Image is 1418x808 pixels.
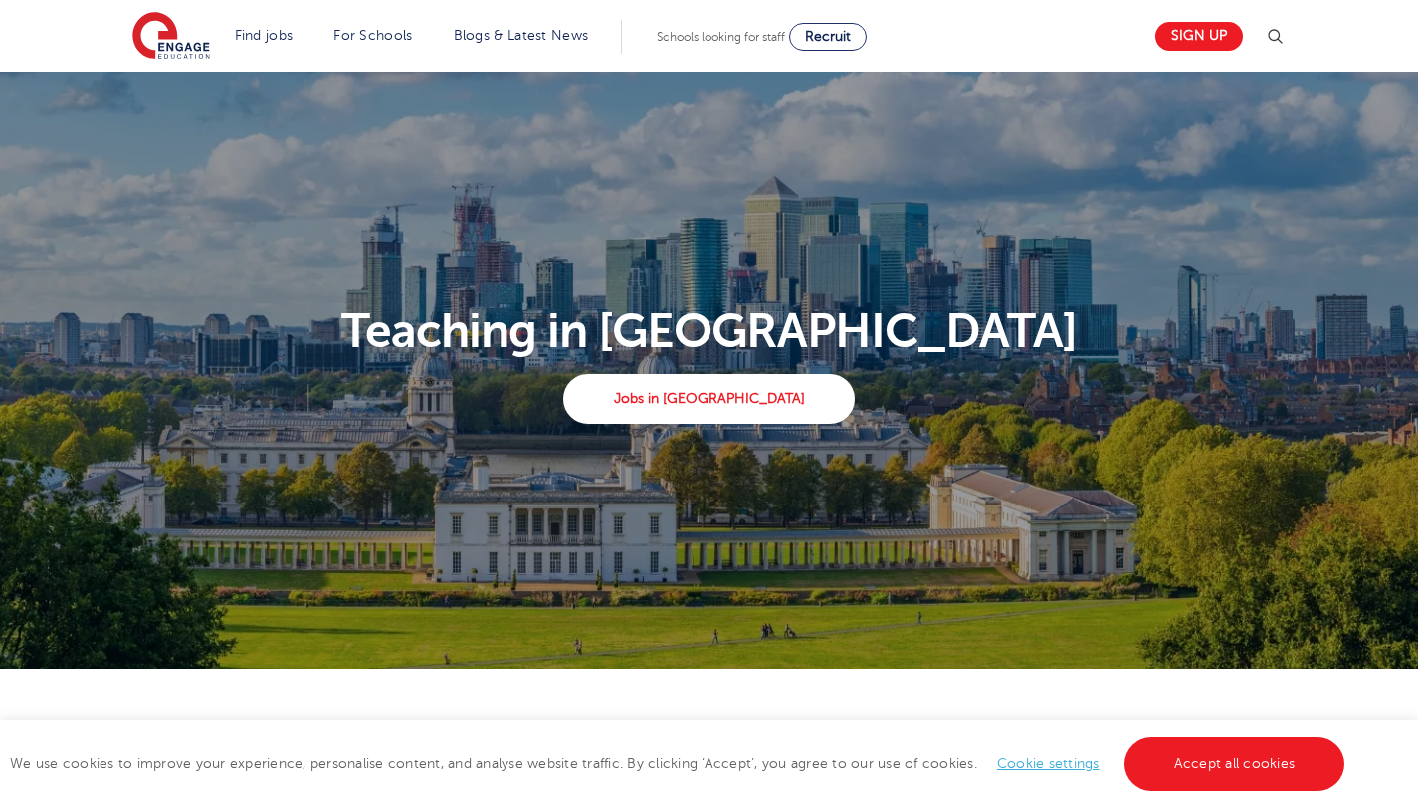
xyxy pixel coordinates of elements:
span: Recruit [805,29,851,44]
img: Engage Education [132,12,210,62]
a: For Schools [333,28,412,43]
a: Recruit [789,23,867,51]
a: Cookie settings [997,756,1100,771]
p: Teaching in [GEOGRAPHIC_DATA] [120,307,1298,355]
span: Schools looking for staff [657,30,785,44]
a: Blogs & Latest News [454,28,589,43]
a: Accept all cookies [1124,737,1345,791]
a: Find jobs [235,28,294,43]
a: Jobs in [GEOGRAPHIC_DATA] [563,374,855,424]
a: Sign up [1155,22,1243,51]
span: We use cookies to improve your experience, personalise content, and analyse website traffic. By c... [10,756,1349,771]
